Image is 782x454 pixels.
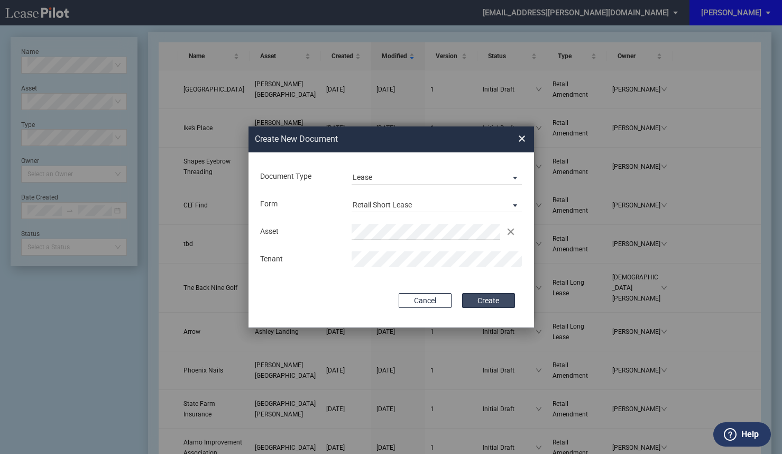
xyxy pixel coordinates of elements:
h2: Create New Document [255,133,480,145]
div: Asset [254,226,345,237]
div: Document Type [254,171,345,182]
button: Cancel [399,293,452,308]
div: Lease [353,173,372,181]
md-select: Document Type: Lease [352,169,522,185]
button: Create [462,293,515,308]
div: Retail Short Lease [353,201,412,209]
div: Form [254,199,345,210]
md-dialog: Create New ... [249,126,534,328]
span: × [518,131,526,148]
div: Tenant [254,254,345,265]
md-select: Lease Form: Retail Short Lease [352,196,522,212]
label: Help [741,428,759,441]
